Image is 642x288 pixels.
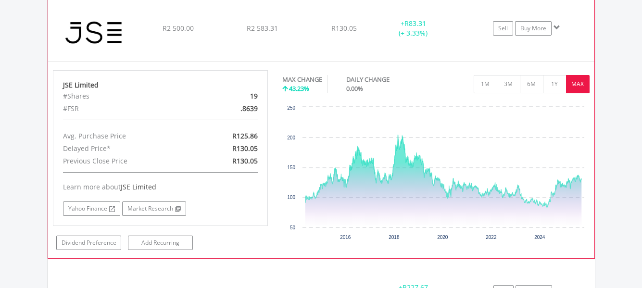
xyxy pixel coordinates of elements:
a: Yahoo Finance [63,201,120,216]
span: R130.05 [331,24,357,33]
div: Learn more about [63,182,258,192]
a: Add Recurring [128,236,193,250]
text: 2024 [534,235,545,240]
a: Sell [493,21,513,36]
span: 0.00% [346,84,363,93]
div: + (+ 3.33%) [377,19,449,38]
span: 43.23% [289,84,309,93]
div: Previous Close Price [56,155,195,167]
div: JSE Limited [63,80,258,90]
text: 100 [287,195,295,200]
div: Delayed Price* [56,142,195,155]
span: R2 500.00 [163,24,194,33]
button: MAX [566,75,590,93]
text: 150 [287,165,295,170]
button: 1M [474,75,497,93]
a: Dividend Preference [56,236,121,250]
span: R130.05 [232,156,258,165]
div: #Shares [56,90,195,102]
text: 2020 [437,235,448,240]
text: 2016 [340,235,351,240]
div: Avg. Purchase Price [56,130,195,142]
div: DAILY CHANGE [346,75,423,84]
a: Market Research [122,201,186,216]
a: Buy More [515,21,552,36]
span: JSE Limited [121,182,156,191]
text: 200 [287,135,295,140]
div: 19 [195,90,265,102]
svg: Interactive chart [282,102,589,247]
img: EQU.ZA.JSE.png [53,7,136,59]
span: R2 583.31 [247,24,278,33]
span: R83.31 [404,19,426,28]
text: 2022 [486,235,497,240]
div: .8639 [195,102,265,115]
text: 250 [287,105,295,111]
div: #FSR [56,102,195,115]
span: R125.86 [232,131,258,140]
text: 50 [290,225,296,230]
div: Chart. Highcharts interactive chart. [282,102,590,247]
button: 1Y [543,75,566,93]
span: R130.05 [232,144,258,153]
div: MAX CHANGE [282,75,322,84]
button: 3M [497,75,520,93]
button: 6M [520,75,543,93]
text: 2018 [389,235,400,240]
